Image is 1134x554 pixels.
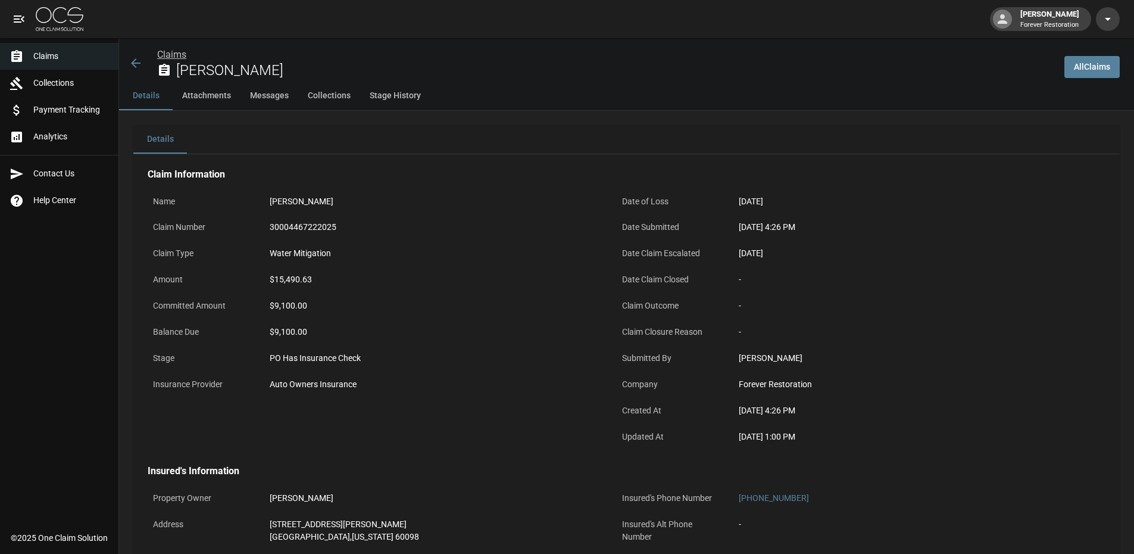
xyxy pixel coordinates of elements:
[148,242,255,265] p: Claim Type
[148,190,255,213] p: Name
[617,190,724,213] p: Date of Loss
[739,247,1066,260] div: [DATE]
[33,167,109,180] span: Contact Us
[617,216,724,239] p: Date Submitted
[148,320,255,344] p: Balance Due
[173,82,240,110] button: Attachments
[270,247,597,260] div: Water Mitigation
[617,513,724,549] p: Insured's Alt Phone Number
[270,378,597,391] div: Auto Owners Insurance
[617,294,724,318] p: Claim Outcome
[617,242,724,265] p: Date Claim Escalated
[617,320,724,344] p: Claim Closure Reason
[148,294,255,318] p: Committed Amount
[739,493,809,503] a: [PHONE_NUMBER]
[739,273,1066,286] div: -
[157,49,186,60] a: Claims
[148,513,255,536] p: Address
[617,487,724,510] p: Insured's Phone Number
[739,378,1066,391] div: Forever Restoration
[148,216,255,239] p: Claim Number
[33,194,109,207] span: Help Center
[133,125,187,154] button: Details
[270,273,597,286] div: $15,490.63
[119,82,173,110] button: Details
[7,7,31,31] button: open drawer
[36,7,83,31] img: ocs-logo-white-transparent.png
[617,268,724,291] p: Date Claim Closed
[157,48,1055,62] nav: breadcrumb
[739,431,1066,443] div: [DATE] 1:00 PM
[33,77,109,89] span: Collections
[270,300,597,312] div: $9,100.00
[739,195,1066,208] div: [DATE]
[739,404,1066,417] div: [DATE] 4:26 PM
[11,532,108,544] div: © 2025 One Claim Solution
[119,82,1134,110] div: anchor tabs
[1020,20,1079,30] p: Forever Restoration
[270,518,597,531] div: [STREET_ADDRESS][PERSON_NAME]
[270,195,597,208] div: [PERSON_NAME]
[739,326,1066,338] div: -
[1016,8,1084,30] div: [PERSON_NAME]
[33,130,109,143] span: Analytics
[133,125,1120,154] div: details tabs
[270,492,597,505] div: [PERSON_NAME]
[739,221,1066,234] div: [DATE] 4:26 PM
[148,465,1071,477] h4: Insured's Information
[148,169,1071,180] h4: Claim Information
[617,425,724,449] p: Updated At
[270,531,597,543] div: [GEOGRAPHIC_DATA] , [US_STATE] 60098
[617,347,724,370] p: Submitted By
[739,300,1066,312] div: -
[298,82,360,110] button: Collections
[148,373,255,396] p: Insurance Provider
[739,352,1066,365] div: [PERSON_NAME]
[617,373,724,396] p: Company
[148,268,255,291] p: Amount
[148,487,255,510] p: Property Owner
[1064,56,1120,78] a: AllClaims
[270,352,597,365] div: PO Has Insurance Check
[176,62,1055,79] h2: [PERSON_NAME]
[270,221,597,234] div: 30004467222025
[739,518,1066,531] div: -
[617,399,724,422] p: Created At
[33,104,109,116] span: Payment Tracking
[270,326,597,338] div: $9,100.00
[33,50,109,63] span: Claims
[240,82,298,110] button: Messages
[148,347,255,370] p: Stage
[360,82,430,110] button: Stage History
